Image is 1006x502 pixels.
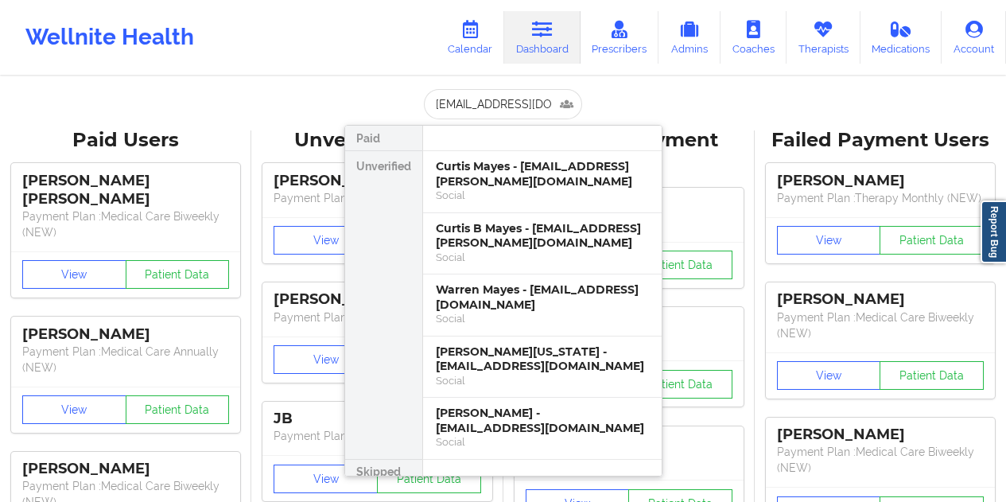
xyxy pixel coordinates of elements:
[581,11,659,64] a: Prescribers
[436,189,649,202] div: Social
[436,344,649,374] div: [PERSON_NAME][US_STATE] - [EMAIL_ADDRESS][DOMAIN_NAME]
[262,128,491,153] div: Unverified Users
[981,200,1006,263] a: Report Bug
[436,406,649,435] div: [PERSON_NAME] - [EMAIL_ADDRESS][DOMAIN_NAME]
[345,460,422,485] div: Skipped
[274,428,480,444] p: Payment Plan : Unmatched Plan
[436,11,504,64] a: Calendar
[777,444,984,476] p: Payment Plan : Medical Care Biweekly (NEW)
[880,361,984,390] button: Patient Data
[22,325,229,344] div: [PERSON_NAME]
[22,208,229,240] p: Payment Plan : Medical Care Biweekly (NEW)
[436,435,649,449] div: Social
[345,126,422,151] div: Paid
[777,226,881,255] button: View
[628,370,732,399] button: Patient Data
[942,11,1006,64] a: Account
[777,426,984,444] div: [PERSON_NAME]
[274,410,480,428] div: JB
[274,172,480,190] div: [PERSON_NAME]
[436,374,649,387] div: Social
[274,309,480,325] p: Payment Plan : Unmatched Plan
[504,11,581,64] a: Dashboard
[436,159,649,189] div: Curtis Mayes - [EMAIL_ADDRESS][PERSON_NAME][DOMAIN_NAME]
[22,460,229,478] div: [PERSON_NAME]
[126,260,230,289] button: Patient Data
[777,361,881,390] button: View
[274,290,480,309] div: [PERSON_NAME]
[721,11,787,64] a: Coaches
[126,395,230,424] button: Patient Data
[766,128,995,153] div: Failed Payment Users
[628,251,732,279] button: Patient Data
[377,465,481,493] button: Patient Data
[436,221,649,251] div: Curtis B Mayes - [EMAIL_ADDRESS][PERSON_NAME][DOMAIN_NAME]
[274,226,378,255] button: View
[22,344,229,376] p: Payment Plan : Medical Care Annually (NEW)
[274,465,378,493] button: View
[787,11,860,64] a: Therapists
[860,11,942,64] a: Medications
[658,11,721,64] a: Admins
[777,309,984,341] p: Payment Plan : Medical Care Biweekly (NEW)
[777,172,984,190] div: [PERSON_NAME]
[274,345,378,374] button: View
[345,151,422,460] div: Unverified
[777,190,984,206] p: Payment Plan : Therapy Monthly (NEW)
[22,260,126,289] button: View
[436,312,649,325] div: Social
[274,190,480,206] p: Payment Plan : Unmatched Plan
[11,128,240,153] div: Paid Users
[436,251,649,264] div: Social
[22,395,126,424] button: View
[777,290,984,309] div: [PERSON_NAME]
[22,172,229,208] div: [PERSON_NAME] [PERSON_NAME]
[436,282,649,312] div: Warren Mayes - [EMAIL_ADDRESS][DOMAIN_NAME]
[880,226,984,255] button: Patient Data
